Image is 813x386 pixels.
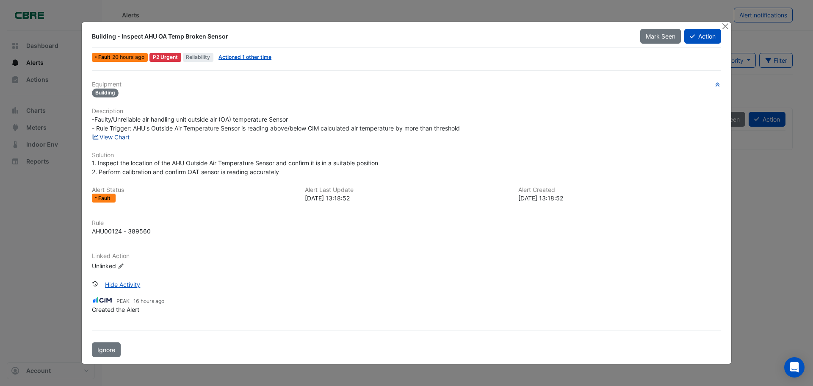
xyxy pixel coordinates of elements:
h6: Rule [92,219,721,227]
a: Actioned 1 other time [218,54,271,60]
h6: Equipment [92,81,721,88]
span: Thu 11-Sep-2025 13:18 AEST [112,54,144,60]
h6: Alert Last Update [305,186,508,194]
button: Action [684,29,721,44]
h6: Alert Created [518,186,721,194]
span: 1. Inspect the location of the AHU Outside Air Temperature Sensor and confirm it is in a suitable... [92,159,378,175]
div: Building - Inspect AHU OA Temp Broken Sensor [92,32,630,41]
span: Created the Alert [92,306,139,313]
h6: Description [92,108,721,115]
h6: Linked Action [92,253,721,260]
span: Fault [98,196,112,201]
fa-icon: Edit Linked Action [118,263,124,269]
img: CIM [92,296,113,305]
span: Fault [98,55,112,60]
h6: Solution [92,152,721,159]
div: Unlinked [92,261,194,270]
button: Ignore [92,342,121,357]
h6: Alert Status [92,186,295,194]
div: [DATE] 13:18:52 [518,194,721,203]
div: Open Intercom Messenger [784,357,805,378]
span: Building [92,89,119,97]
span: 2025-09-11 17:06:21 [133,298,164,304]
button: Hide Activity [100,277,146,292]
button: Mark Seen [640,29,681,44]
div: [DATE] 13:18:52 [305,194,508,203]
span: Mark Seen [646,33,675,40]
span: -Faulty/Unreliable air handling unit outside air (OA) temperature Sensor - Rule Trigger: AHU's Ou... [92,116,460,132]
span: Ignore [97,346,115,353]
button: Close [721,22,730,31]
div: P2 Urgent [149,53,181,62]
a: View Chart [92,133,130,141]
div: AHU00124 - 389560 [92,227,151,236]
span: Reliability [183,53,214,62]
small: PEAK - [116,297,164,305]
